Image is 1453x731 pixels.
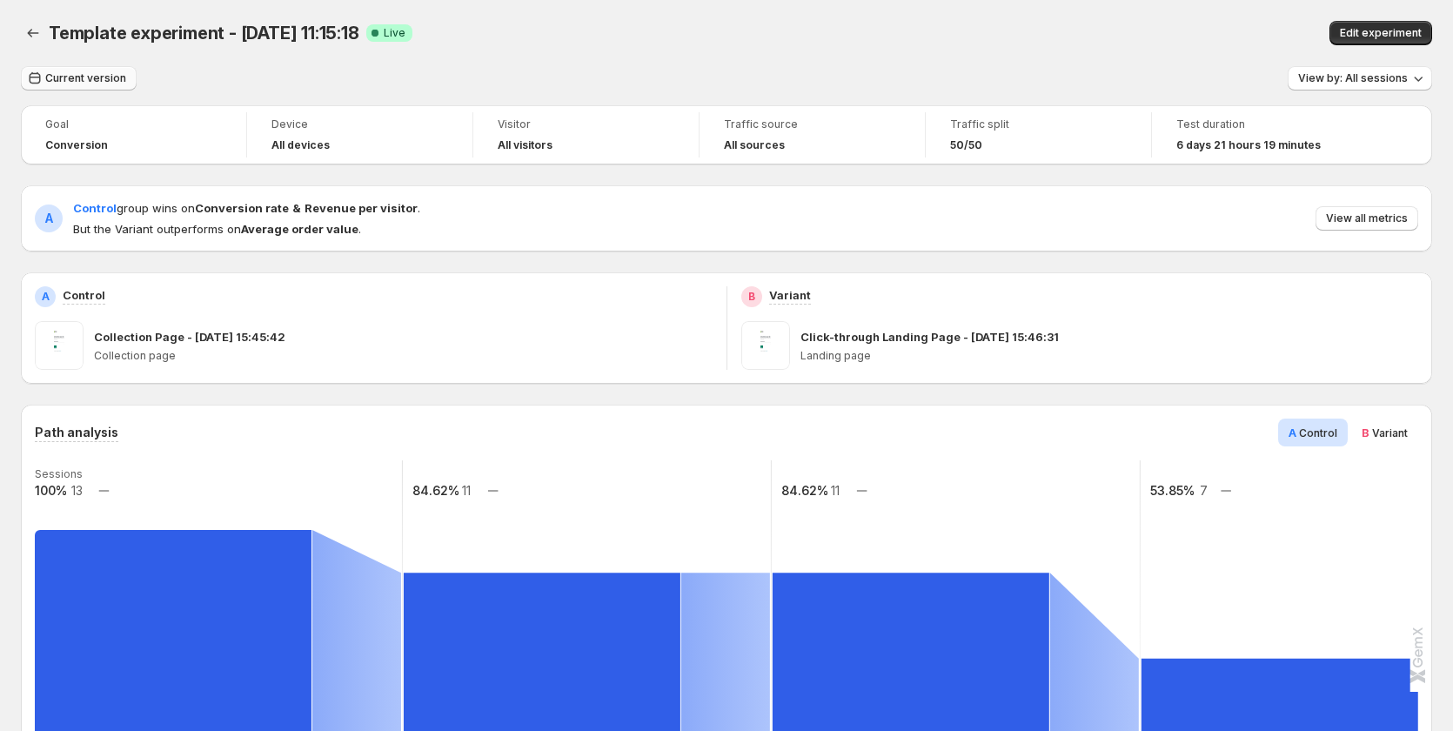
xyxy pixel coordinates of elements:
h4: All visitors [498,138,552,152]
text: 100% [35,483,67,498]
a: Traffic sourceAll sources [724,116,901,154]
button: Current version [21,66,137,91]
text: 13 [71,483,83,498]
h4: All devices [271,138,330,152]
a: GoalConversion [45,116,222,154]
text: Sessions [35,467,83,480]
span: 50/50 [950,138,982,152]
p: Click-through Landing Page - [DATE] 15:46:31 [800,328,1059,345]
text: 11 [462,483,471,498]
button: Edit experiment [1329,21,1432,45]
p: Collection Page - [DATE] 15:45:42 [94,328,285,345]
span: Traffic split [950,117,1127,131]
text: 84.62% [781,483,828,498]
h2: A [45,210,53,227]
text: 7 [1200,483,1208,498]
span: Edit experiment [1340,26,1422,40]
strong: Conversion rate [195,201,289,215]
img: Collection Page - Aug 28, 15:45:42 [35,321,84,370]
p: Variant [769,286,811,304]
span: Control [73,201,117,215]
text: 84.62% [412,483,459,498]
text: 11 [831,483,840,498]
strong: Average order value [241,222,358,236]
button: View all metrics [1316,206,1418,231]
span: Variant [1372,426,1408,439]
span: Live [384,26,405,40]
span: B [1362,426,1369,439]
span: But the Variant outperforms on . [73,220,420,238]
span: Traffic source [724,117,901,131]
h3: Path analysis [35,424,118,441]
p: Landing page [800,349,1419,363]
span: Conversion [45,138,108,152]
strong: Revenue per visitor [305,201,418,215]
h4: All sources [724,138,785,152]
p: Control [63,286,105,304]
span: Current version [45,71,126,85]
h2: B [748,290,755,304]
span: Test duration [1176,117,1354,131]
strong: & [292,201,301,215]
img: Click-through Landing Page - Aug 28, 15:46:31 [741,321,790,370]
h2: A [42,290,50,304]
span: Template experiment - [DATE] 11:15:18 [49,23,359,44]
button: View by: All sessions [1288,66,1432,91]
a: Traffic split50/50 [950,116,1127,154]
span: Control [1299,426,1337,439]
a: DeviceAll devices [271,116,448,154]
p: Collection page [94,349,713,363]
span: View all metrics [1326,211,1408,225]
text: 53.85% [1150,483,1195,498]
a: Test duration6 days 21 hours 19 minutes [1176,116,1354,154]
span: Visitor [498,117,674,131]
span: 6 days 21 hours 19 minutes [1176,138,1321,152]
span: Goal [45,117,222,131]
span: View by: All sessions [1298,71,1408,85]
span: Device [271,117,448,131]
span: group wins on . [73,201,420,215]
a: VisitorAll visitors [498,116,674,154]
button: Back [21,21,45,45]
span: A [1289,426,1296,439]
